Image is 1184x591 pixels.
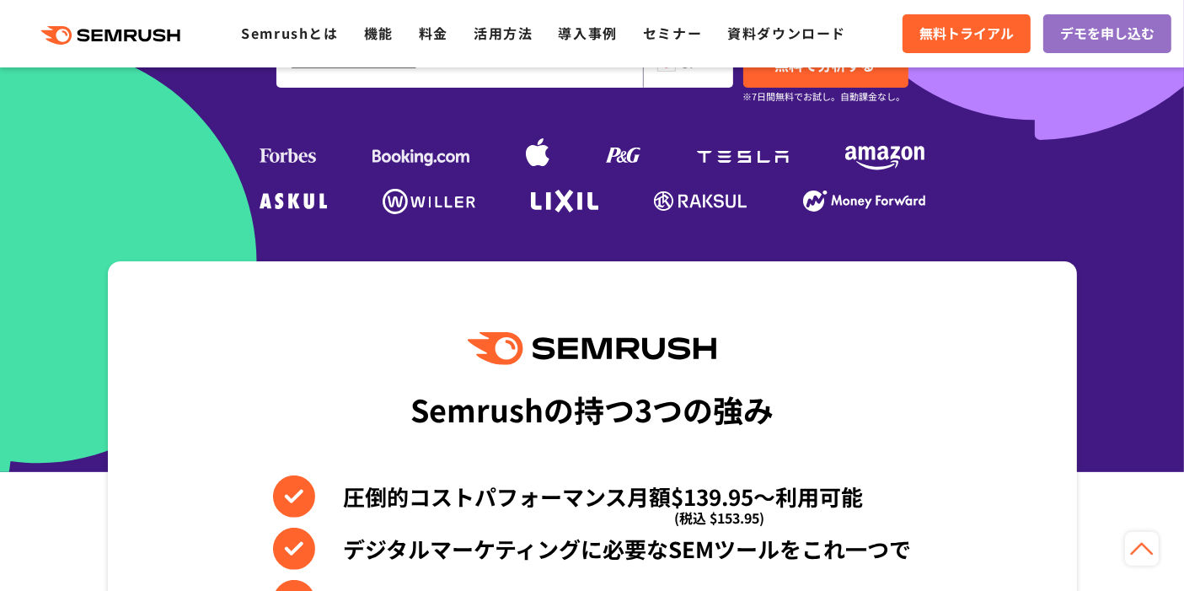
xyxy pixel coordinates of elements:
[743,89,906,105] small: ※7日間無料でお試し。自動課金なし。
[1043,14,1171,53] a: デモを申し込む
[241,23,338,43] a: Semrushとは
[364,23,394,43] a: 機能
[273,475,911,518] li: 圧倒的コストパフォーマンス月額$139.95〜利用可能
[559,23,618,43] a: 導入事例
[643,23,702,43] a: セミナー
[1060,23,1155,45] span: デモを申し込む
[468,332,715,365] img: Semrush
[727,23,846,43] a: 資料ダウンロード
[903,14,1031,53] a: 無料トライアル
[419,23,448,43] a: 料金
[474,23,533,43] a: 活用方法
[410,378,774,440] div: Semrushの持つ3つの強み
[674,497,764,539] span: (税込 $153.95)
[273,528,911,570] li: デジタルマーケティングに必要なSEMツールをこれ一つで
[919,23,1014,45] span: 無料トライアル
